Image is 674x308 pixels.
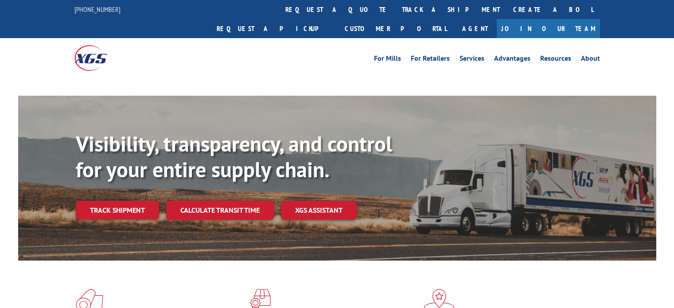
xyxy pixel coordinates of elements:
a: [PHONE_NUMBER] [74,5,121,14]
a: Join Our Team [497,19,600,38]
a: Resources [540,55,571,65]
a: Agent [453,19,497,38]
a: Calculate transit time [166,201,274,220]
b: Visibility, transparency, and control for your entire supply chain. [76,130,392,183]
a: Track shipment [76,201,159,219]
a: Services [460,55,484,65]
a: Advantages [494,55,530,65]
a: Customer Portal [338,19,453,38]
a: Request a pickup [210,19,338,38]
a: About [581,55,600,65]
a: For Retailers [411,55,450,65]
a: For Mills [374,55,401,65]
a: XGS ASSISTANT [281,201,357,220]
